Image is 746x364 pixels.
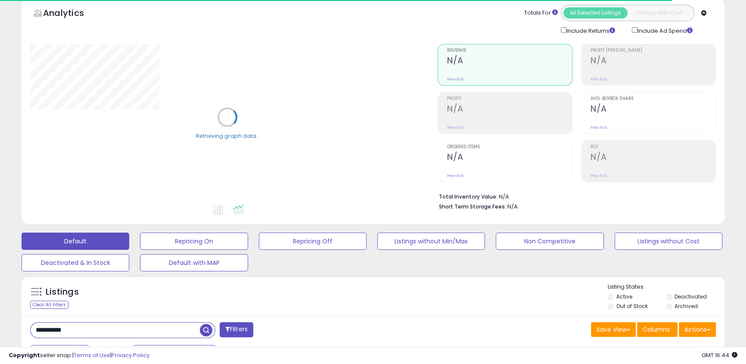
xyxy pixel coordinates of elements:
div: Include Ad Spend [625,25,706,35]
button: Listings without Cost [615,233,722,250]
button: All Selected Listings [563,7,628,19]
label: Archived [675,302,698,310]
span: Profit [447,96,572,101]
span: 2025-08-14 16:44 GMT [702,351,737,359]
h2: N/A [591,56,715,67]
button: Listings With Cost [627,7,691,19]
div: seller snap | | [9,352,149,360]
span: Revenue [447,48,572,53]
small: Prev: N/A [447,173,464,178]
span: Avg. Buybox Share [591,96,715,101]
button: Save View [591,322,636,337]
button: Columns [637,322,678,337]
h2: N/A [591,152,715,164]
div: Retrieving graph data.. [196,132,259,140]
a: Terms of Use [74,351,110,359]
a: Privacy Policy [112,351,149,359]
h2: N/A [447,56,572,67]
small: Prev: N/A [591,77,607,82]
b: Short Term Storage Fees: [439,203,506,210]
button: Default with MAP [140,254,248,271]
button: Last 7 Days [31,345,89,360]
small: Prev: N/A [591,125,607,130]
button: Actions [679,322,716,337]
button: Default [22,233,129,250]
strong: Copyright [9,351,40,359]
div: Include Returns [554,25,625,35]
h2: N/A [447,152,572,164]
span: ROI [591,145,715,149]
h5: Listings [46,286,79,298]
h5: Analytics [43,7,101,21]
button: Listings without Min/Max [377,233,485,250]
button: Repricing Off [259,233,367,250]
small: Prev: N/A [447,125,464,130]
li: N/A [439,191,709,201]
div: Clear All Filters [30,301,68,309]
div: Totals For [524,9,558,17]
span: Profit [PERSON_NAME] [591,48,715,53]
small: Prev: N/A [447,77,464,82]
button: Filters [220,322,253,337]
h2: N/A [591,104,715,115]
b: Total Inventory Value: [439,193,497,200]
span: N/A [507,202,518,211]
label: Out of Stock [616,302,647,310]
label: Active [616,293,632,300]
span: Columns [643,325,670,334]
button: Deactivated & In Stock [22,254,129,271]
button: Non Competitive [496,233,603,250]
p: Listing States: [608,283,724,291]
small: Prev: N/A [591,173,607,178]
label: Deactivated [675,293,707,300]
button: [DATE]-31 - Aug-06 [133,345,215,360]
h2: N/A [447,104,572,115]
span: Ordered Items [447,145,572,149]
button: Repricing On [140,233,248,250]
